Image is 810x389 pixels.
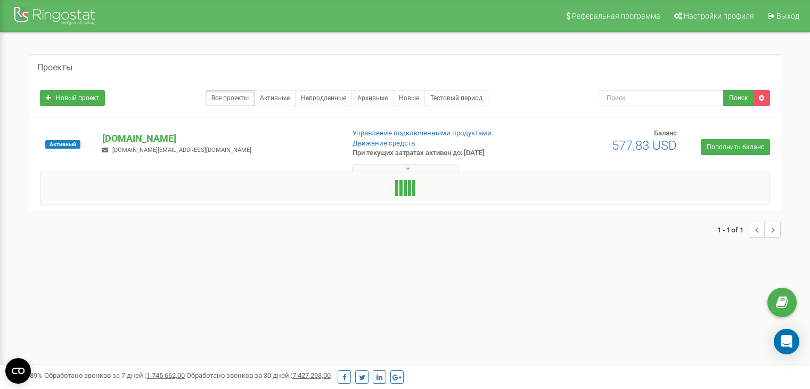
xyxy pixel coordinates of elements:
div: Open Intercom Messenger [774,329,799,354]
button: Open CMP widget [5,358,31,384]
p: При текущих затратах активен до: [DATE] [353,148,523,158]
span: 577,83 USD [612,138,677,153]
a: Движение средств [353,139,415,147]
u: 7 427 293,00 [292,371,331,379]
a: Все проекты [206,90,255,106]
span: Активный [45,140,80,149]
a: Управление подключенными продуктами [353,129,492,137]
span: Обработано звонков за 30 дней : [186,371,331,379]
span: Баланс [654,129,677,137]
span: Выход [776,12,799,20]
a: Непродленные [295,90,352,106]
span: [DOMAIN_NAME][EMAIL_ADDRESS][DOMAIN_NAME] [112,147,251,153]
span: Реферальная программа [572,12,660,20]
u: 1 745 662,00 [146,371,185,379]
nav: ... [717,211,781,248]
a: Пополнить баланс [701,139,770,155]
a: Тестовый период [424,90,488,106]
button: Поиск [723,90,754,106]
h5: Проекты [37,63,72,72]
a: Активные [254,90,296,106]
a: Новые [393,90,425,106]
span: Обработано звонков за 7 дней : [44,371,185,379]
a: Архивные [351,90,394,106]
p: [DOMAIN_NAME] [102,132,335,145]
span: Настройки профиля [684,12,754,20]
span: 1 - 1 of 1 [717,222,749,238]
a: Новый проект [40,90,105,106]
input: Поиск [600,90,724,106]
